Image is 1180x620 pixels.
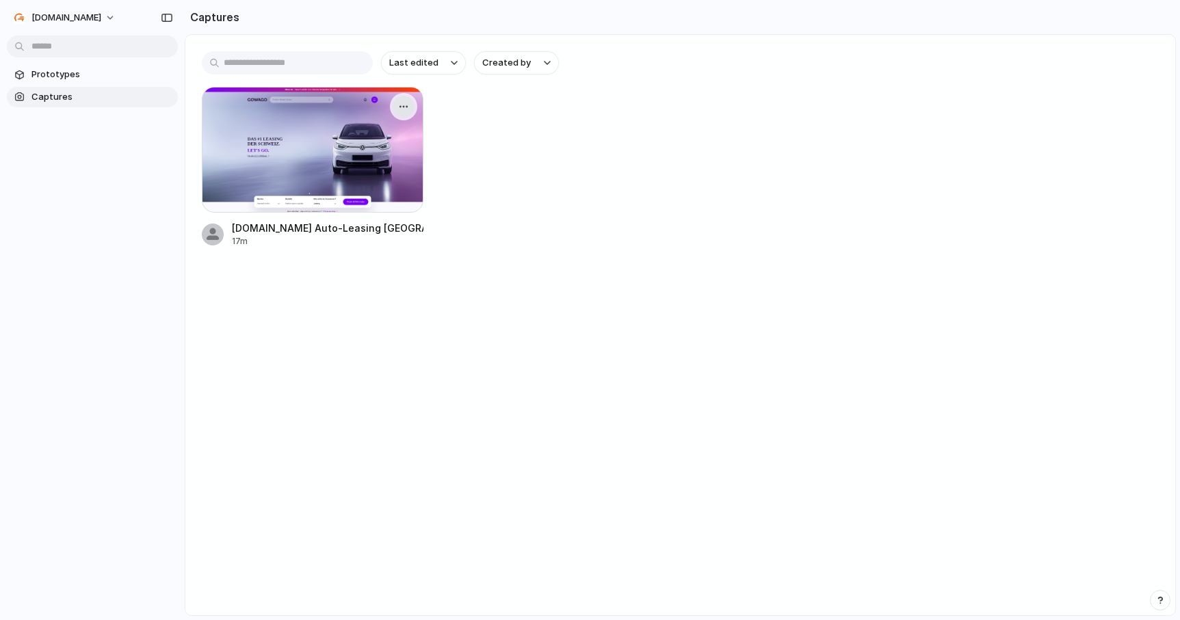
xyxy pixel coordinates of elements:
a: Captures [7,87,178,107]
button: Last edited [381,51,466,75]
h2: Captures [185,9,239,25]
a: Prototypes [7,64,178,85]
span: [DOMAIN_NAME] [31,11,101,25]
span: Created by [482,56,531,70]
span: Last edited [389,56,438,70]
button: Created by [474,51,559,75]
button: [DOMAIN_NAME] [7,7,122,29]
span: Captures [31,90,172,104]
div: [DOMAIN_NAME] Auto-Leasing [GEOGRAPHIC_DATA] [232,221,423,235]
span: Prototypes [31,68,172,81]
div: 17m [232,235,423,247]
